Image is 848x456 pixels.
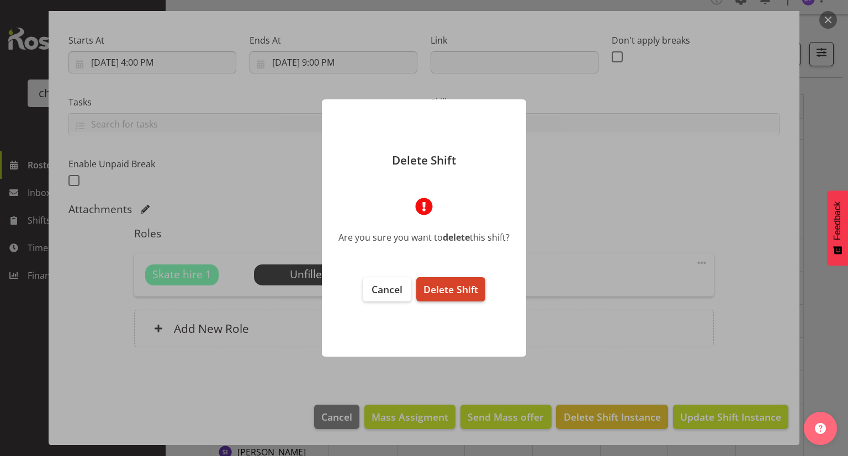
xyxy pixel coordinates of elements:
b: delete [443,231,470,243]
span: Delete Shift [423,283,478,296]
button: Cancel [363,277,411,301]
p: Delete Shift [333,155,515,166]
div: Are you sure you want to this shift? [338,231,510,244]
button: Delete Shift [416,277,485,301]
button: Feedback - Show survey [827,190,848,266]
span: Cancel [372,283,402,296]
img: help-xxl-2.png [815,423,826,434]
span: Feedback [833,202,842,240]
